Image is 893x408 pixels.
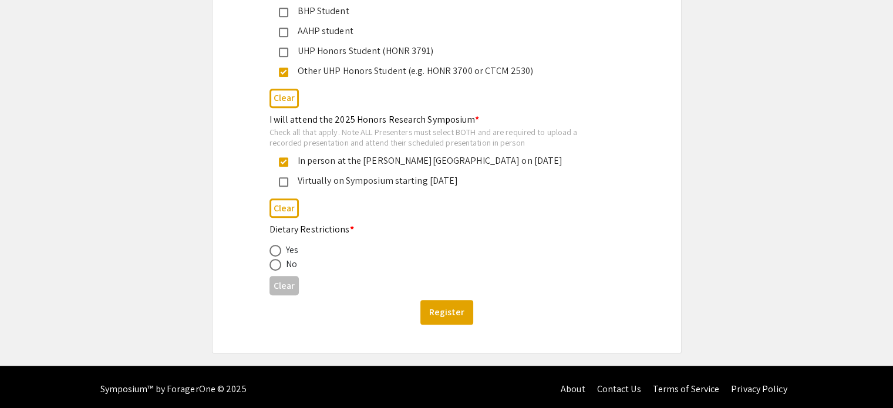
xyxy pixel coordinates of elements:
a: Terms of Service [652,383,719,395]
button: Clear [269,276,299,295]
iframe: Chat [9,355,50,399]
div: Yes [286,243,298,257]
div: Virtually on Symposium starting [DATE] [288,174,596,188]
div: Other UHP Honors Student (e.g. HONR 3700 or CTCM 2530) [288,64,596,78]
a: Contact Us [597,383,641,395]
button: Clear [269,198,299,218]
div: No [286,257,297,271]
div: Check all that apply. Note ALL Presenters must select BOTH and are required to upload a recorded ... [269,127,605,147]
div: BHP Student [288,4,596,18]
a: About [561,383,585,395]
div: In person at the [PERSON_NAME][GEOGRAPHIC_DATA] on [DATE] [288,154,596,168]
button: Clear [269,89,299,108]
mat-label: I will attend the 2025 Honors Research Symposium [269,113,480,126]
button: Register [420,300,473,325]
mat-label: Dietary Restrictions [269,223,354,235]
div: AAHP student [288,24,596,38]
div: UHP Honors Student (HONR 3791) [288,44,596,58]
a: Privacy Policy [731,383,787,395]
